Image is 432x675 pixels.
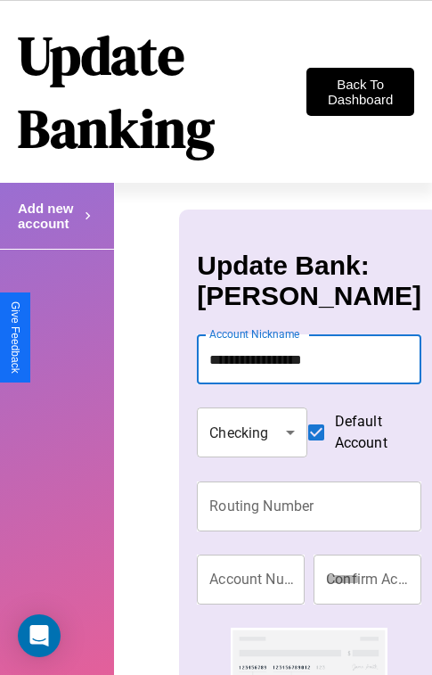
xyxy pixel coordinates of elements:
span: Default Account [335,411,407,454]
div: Open Intercom Messenger [18,614,61,657]
div: Give Feedback [9,301,21,374]
h1: Update Banking [18,19,306,165]
button: Back To Dashboard [306,68,414,116]
h4: Add new account [18,201,80,231]
h3: Update Bank: [PERSON_NAME] [197,251,421,311]
div: Checking [197,407,306,457]
label: Account Nickname [209,326,300,342]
